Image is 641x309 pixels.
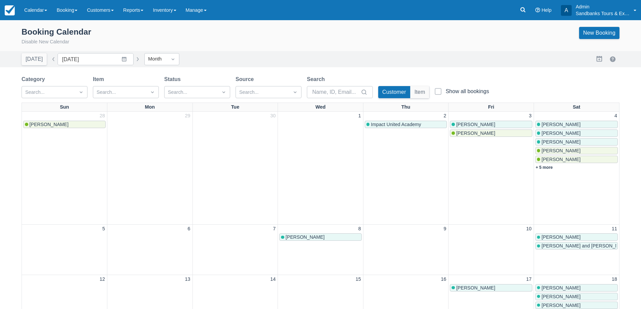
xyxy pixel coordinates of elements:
span: Dropdown icon [78,89,84,95]
span: [PERSON_NAME] [456,130,495,136]
span: Help [541,7,551,13]
a: 14 [269,276,277,283]
img: checkfront-main-nav-mini-logo.png [5,5,15,15]
span: [PERSON_NAME] [541,122,580,127]
button: Item [411,86,429,98]
span: [PERSON_NAME] [541,303,580,308]
span: Dropdown icon [220,89,227,95]
span: Impact United Academy [371,122,421,127]
a: 5 [101,225,106,233]
a: [PERSON_NAME] [23,121,106,128]
a: 7 [272,225,277,233]
label: Status [164,75,183,83]
a: [PERSON_NAME] [535,138,618,146]
p: Admin [576,3,630,10]
a: [PERSON_NAME] [535,129,618,137]
a: [PERSON_NAME] [279,233,362,241]
button: [DATE] [22,53,47,65]
a: [PERSON_NAME] [535,293,618,300]
a: 9 [442,225,448,233]
a: [PERSON_NAME] [450,121,532,128]
a: [PERSON_NAME] [535,121,618,128]
a: Tue [230,103,241,112]
label: Source [236,75,256,83]
a: 10 [525,225,533,233]
input: Name, ID, Email... [312,86,359,98]
button: Disable New Calendar [22,38,69,46]
span: [PERSON_NAME] [456,285,495,291]
a: 1 [357,112,362,120]
div: Month [148,55,164,63]
a: 16 [439,276,448,283]
a: 2 [442,112,448,120]
a: Impact United Academy [365,121,447,128]
div: A [561,5,572,16]
div: Show all bookings [446,88,489,95]
a: [PERSON_NAME] [535,284,618,292]
a: 28 [98,112,106,120]
span: [PERSON_NAME] [541,148,580,153]
span: Dropdown icon [170,56,176,63]
span: Dropdown icon [149,89,156,95]
a: + 5 more [536,165,553,170]
a: [PERSON_NAME] [535,233,618,241]
a: 29 [184,112,192,120]
a: [PERSON_NAME] [450,129,532,137]
span: [PERSON_NAME] [541,157,580,162]
input: Date [58,53,134,65]
a: 30 [269,112,277,120]
a: 4 [613,112,618,120]
span: [PERSON_NAME] [286,234,325,240]
span: [PERSON_NAME] and [PERSON_NAME] [541,243,630,248]
a: [PERSON_NAME] [450,284,532,292]
a: Mon [144,103,156,112]
p: Sandbanks Tours & Experiences [576,10,630,17]
a: 15 [354,276,362,283]
button: Customer [378,86,410,98]
div: Booking Calendar [22,27,91,37]
span: [PERSON_NAME] [456,122,495,127]
a: [PERSON_NAME] [535,156,618,163]
a: 17 [525,276,533,283]
i: Help [535,8,540,12]
a: 6 [186,225,192,233]
a: Fri [487,103,495,112]
a: New Booking [579,27,619,39]
span: [PERSON_NAME] [30,122,69,127]
a: 3 [528,112,533,120]
a: Thu [400,103,412,112]
a: Wed [314,103,327,112]
label: Item [93,75,107,83]
span: [PERSON_NAME] [541,285,580,291]
label: Category [22,75,47,83]
span: [PERSON_NAME] [541,294,580,299]
span: [PERSON_NAME] [541,234,580,240]
a: [PERSON_NAME] and [PERSON_NAME] [535,242,618,249]
a: 12 [98,276,106,283]
span: [PERSON_NAME] [541,130,580,136]
a: 11 [610,225,618,233]
a: 13 [184,276,192,283]
span: [PERSON_NAME] [541,139,580,145]
a: Sat [571,103,581,112]
a: [PERSON_NAME] [535,147,618,154]
a: 18 [610,276,618,283]
a: [PERSON_NAME] [535,302,618,309]
a: 8 [357,225,362,233]
span: Dropdown icon [292,89,298,95]
label: Search [307,75,327,83]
